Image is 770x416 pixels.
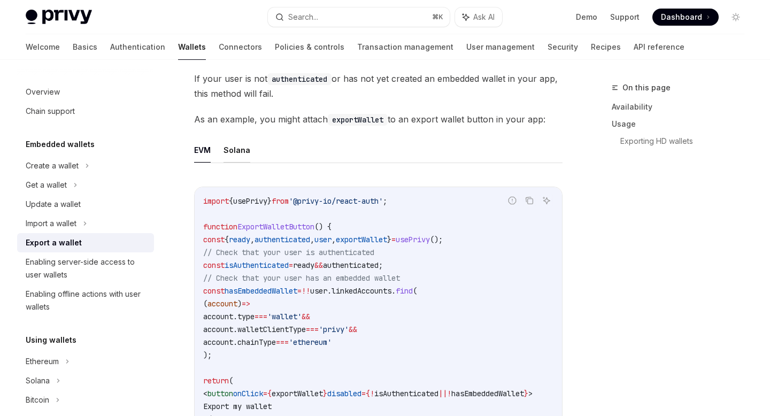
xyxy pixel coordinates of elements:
[194,71,563,101] span: If your user is not or has not yet created an embedded wallet in your app, this method will fail.
[314,222,332,232] span: () {
[203,260,225,270] span: const
[17,102,154,121] a: Chain support
[314,260,323,270] span: &&
[237,337,276,347] span: chainType
[391,235,396,244] span: =
[349,325,357,334] span: &&
[332,286,391,296] span: linkedAccounts
[727,9,744,26] button: Toggle dark mode
[634,34,684,60] a: API reference
[396,286,413,296] span: find
[293,260,314,270] span: ready
[233,389,263,398] span: onClick
[110,34,165,60] a: Authentication
[26,86,60,98] div: Overview
[302,286,310,296] span: !!
[267,312,302,321] span: 'wallet'
[289,260,293,270] span: =
[255,235,310,244] span: authenticated
[233,325,237,334] span: .
[366,389,370,398] span: {
[26,217,76,230] div: Import a wallet
[438,389,447,398] span: ||
[26,34,60,60] a: Welcome
[26,334,76,346] h5: Using wallets
[319,325,349,334] span: 'privy'
[203,376,229,386] span: return
[652,9,719,26] a: Dashboard
[413,286,417,296] span: (
[297,286,302,296] span: =
[272,196,289,206] span: from
[219,34,262,60] a: Connectors
[203,350,212,360] span: );
[383,196,387,206] span: ;
[451,389,524,398] span: hasEmbeddedWallet
[203,312,233,321] span: account
[17,195,154,214] a: Update a wallet
[612,115,753,133] a: Usage
[275,34,344,60] a: Policies & controls
[194,137,211,163] button: EVM
[26,374,50,387] div: Solana
[323,260,379,270] span: authenticated
[203,248,374,257] span: // Check that your user is authenticated
[268,7,449,27] button: Search...⌘K
[233,312,237,321] span: .
[203,299,207,309] span: (
[203,402,272,411] span: Export my wallet
[288,11,318,24] div: Search...
[237,222,314,232] span: ExportWalletButton
[622,81,671,94] span: On this page
[276,337,289,347] span: ===
[224,137,250,163] button: Solana
[374,389,438,398] span: isAuthenticated
[203,222,237,232] span: function
[289,337,332,347] span: 'ethereum'
[26,198,81,211] div: Update a wallet
[26,256,148,281] div: Enabling server-side access to user wallets
[26,355,59,368] div: Ethereum
[17,233,154,252] a: Export a wallet
[466,34,535,60] a: User management
[203,389,207,398] span: <
[272,389,323,398] span: exportWallet
[455,7,502,27] button: Ask AI
[447,389,451,398] span: !
[233,337,237,347] span: .
[203,337,233,347] span: account
[323,389,327,398] span: }
[237,299,242,309] span: )
[432,13,443,21] span: ⌘ K
[396,235,430,244] span: usePrivy
[26,394,49,406] div: Bitcoin
[207,299,237,309] span: account
[576,12,597,22] a: Demo
[612,98,753,115] a: Availability
[203,286,225,296] span: const
[306,325,319,334] span: ===
[267,389,272,398] span: {
[430,235,443,244] span: ();
[17,252,154,284] a: Enabling server-side access to user wallets
[229,196,233,206] span: {
[203,273,400,283] span: // Check that your user has an embedded wallet
[225,235,229,244] span: {
[203,235,225,244] span: const
[225,260,289,270] span: isAuthenticated
[327,389,361,398] span: disabled
[391,286,396,296] span: .
[310,286,327,296] span: user
[263,389,267,398] span: =
[289,196,383,206] span: '@privy-io/react-auth'
[242,299,250,309] span: =>
[548,34,578,60] a: Security
[229,235,250,244] span: ready
[379,260,383,270] span: ;
[194,112,563,127] span: As an example, you might attach to an export wallet button in your app:
[250,235,255,244] span: ,
[524,389,528,398] span: }
[73,34,97,60] a: Basics
[17,82,154,102] a: Overview
[328,114,388,126] code: exportWallet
